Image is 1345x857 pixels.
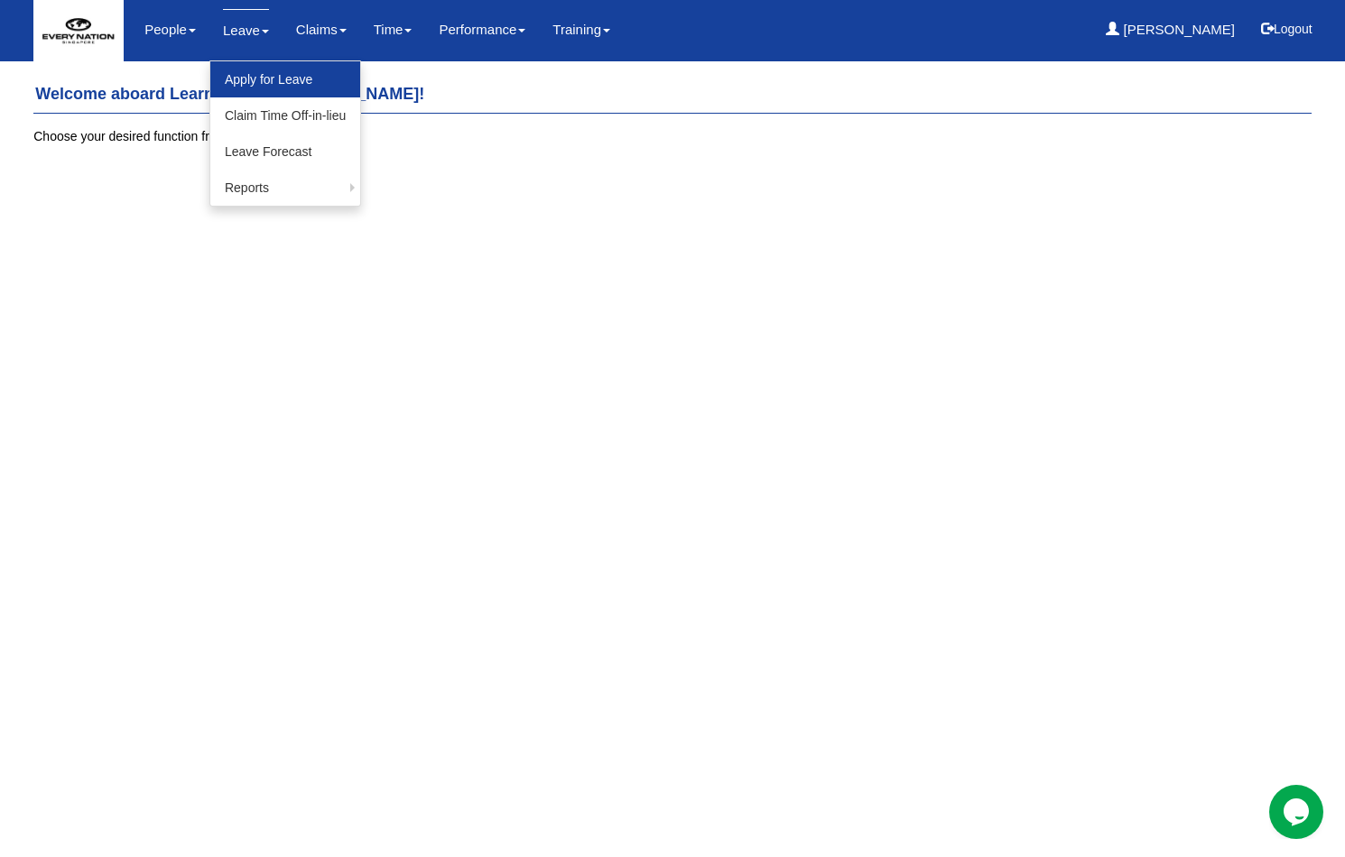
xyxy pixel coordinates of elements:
[552,9,610,51] a: Training
[296,9,347,51] a: Claims
[33,77,1312,114] h4: Welcome aboard Learn Anchor, [PERSON_NAME]!
[1106,9,1235,51] a: [PERSON_NAME]
[223,9,269,51] a: Leave
[439,9,525,51] a: Performance
[374,9,413,51] a: Time
[33,1,124,61] img: 2Q==
[1269,785,1327,839] iframe: chat widget
[210,134,360,170] a: Leave Forecast
[210,170,360,206] a: Reports
[1248,7,1325,51] button: Logout
[33,127,1312,145] p: Choose your desired function from the menu above.
[210,61,360,97] a: Apply for Leave
[210,97,360,134] a: Claim Time Off-in-lieu
[144,9,196,51] a: People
